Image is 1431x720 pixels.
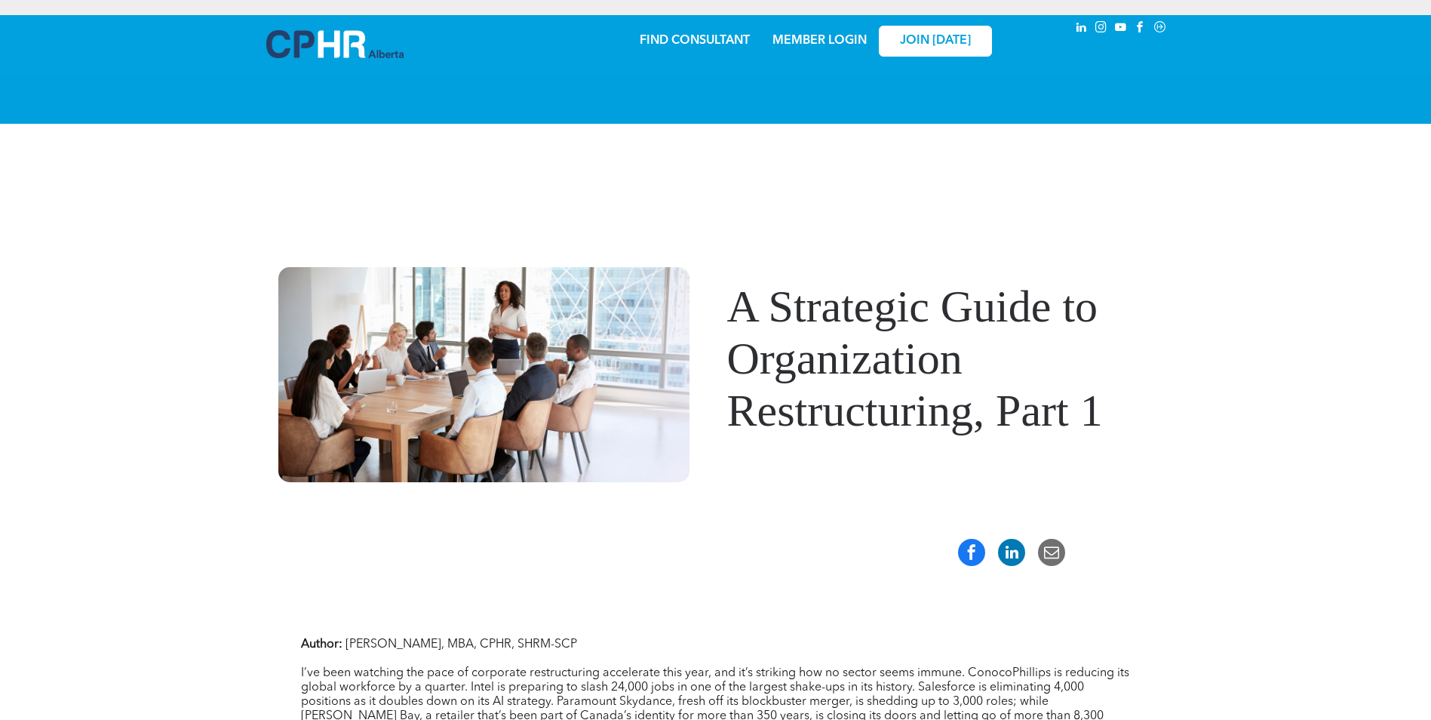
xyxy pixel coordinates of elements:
a: youtube [1113,19,1129,39]
span: A Strategic Guide to Organization Restructuring, Part 1 [727,282,1103,435]
span: [PERSON_NAME], MBA, CPHR, SHRM-SCP [345,638,577,651]
a: JOIN [DATE] [879,26,992,57]
a: linkedin [1073,19,1090,39]
img: A blue and white logo for cp alberta [266,30,404,58]
a: instagram [1093,19,1110,39]
a: facebook [1132,19,1149,39]
strong: Author: [301,638,342,651]
a: Social network [1152,19,1168,39]
a: FIND CONSULTANT [640,35,750,47]
span: JOIN [DATE] [900,34,971,48]
a: MEMBER LOGIN [772,35,867,47]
